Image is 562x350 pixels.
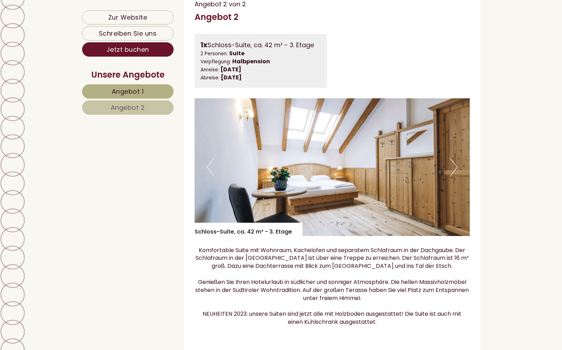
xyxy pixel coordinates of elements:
[221,73,242,81] b: [DATE]
[200,40,321,50] div: Schloss-Suite, ca. 42 m² - 3. Etage
[111,103,145,112] span: Angebot 2
[124,2,152,13] div: [DATE]
[98,35,270,80] div: Guten [DATE], lässt sich das Schlafzimmer-Fenster in der Schloss-Suite verdunkeln? Liebe Grüße
[200,74,219,81] small: Abreise:
[98,82,270,127] div: Außerdem interessiert uns, ob die Dachterrasse zur alleinigen Nutzung ist und ob sich das WLAN in...
[200,40,207,50] b: 1x
[200,66,219,73] small: Anreise:
[229,49,244,57] b: Suite
[220,65,241,73] b: [DATE]
[101,121,265,126] small: 09:18
[82,42,174,57] a: Jetzt buchen
[195,247,470,326] p: Komfortable Suite mit Wohnraum, Kachelofen und separatem Schlafraum in der Dachgaube. Der Schlafr...
[195,98,470,236] img: image
[101,74,265,79] small: 09:16
[450,158,458,176] button: Next
[200,50,228,57] small: 2 Personen:
[112,87,144,96] span: Angebot 1
[101,83,265,89] div: Sie
[195,223,302,236] div: Schloss-Suite, ca. 42 m² - 3. Etage
[195,11,239,23] div: Angebot 2
[82,26,174,41] a: Schreiben Sie uns
[101,36,265,42] div: Sie
[5,12,125,33] div: Guten Tag, wie können wir Ihnen helfen?
[10,27,121,32] small: 09:15
[82,10,174,24] a: Zur Website
[82,69,174,81] div: Unsere Angebote
[207,158,214,176] button: Previous
[200,58,231,65] small: Verpflegung:
[232,57,270,65] b: Halbpension
[229,182,275,197] button: Senden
